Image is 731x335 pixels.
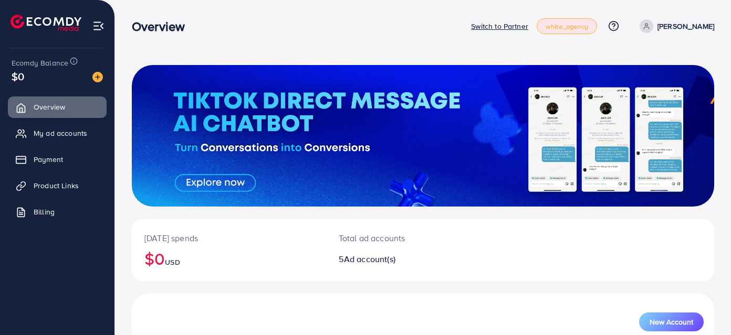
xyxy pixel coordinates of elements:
span: My ad accounts [34,128,87,138]
span: white_agency [546,23,588,30]
button: New Account [639,312,704,331]
span: Overview [34,102,65,112]
a: Overview [8,96,107,117]
span: USD [165,257,180,267]
h2: $0 [144,248,314,268]
span: Ecomdy Balance [12,58,68,68]
span: New Account [650,318,693,326]
p: [PERSON_NAME] [657,20,714,33]
span: Payment [34,154,63,165]
p: Switch to Partner [471,20,528,33]
img: menu [92,20,105,32]
img: logo [11,15,81,31]
a: Product Links [8,175,107,196]
h2: 5 [339,254,459,264]
span: Product Links [34,180,79,191]
h3: Overview [132,19,193,34]
a: white_agency [537,18,597,34]
p: Total ad accounts [339,232,459,244]
a: Payment [8,149,107,170]
a: Billing [8,201,107,222]
iframe: Chat [686,288,723,327]
span: $0 [12,69,24,84]
a: My ad accounts [8,123,107,144]
p: [DATE] spends [144,232,314,244]
img: image [92,72,103,82]
span: Ad account(s) [344,253,395,265]
span: Billing [34,207,55,217]
a: [PERSON_NAME] [635,19,714,33]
